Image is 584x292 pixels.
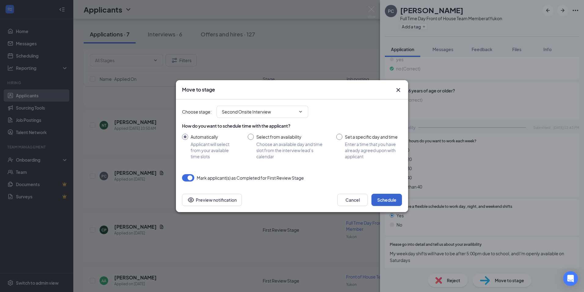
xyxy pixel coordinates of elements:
svg: Eye [187,196,195,204]
svg: Cross [395,86,402,94]
span: Choose stage : [182,108,212,115]
button: Schedule [371,194,402,206]
div: Open Intercom Messenger [563,271,578,286]
div: How do you want to schedule time with the applicant? [182,123,402,129]
h3: Move to stage [182,86,215,93]
button: Preview notificationEye [182,194,242,206]
svg: ChevronDown [298,109,303,114]
button: Cancel [337,194,368,206]
span: Mark applicant(s) as Completed for First Review Stage [197,174,304,182]
button: Close [395,86,402,94]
